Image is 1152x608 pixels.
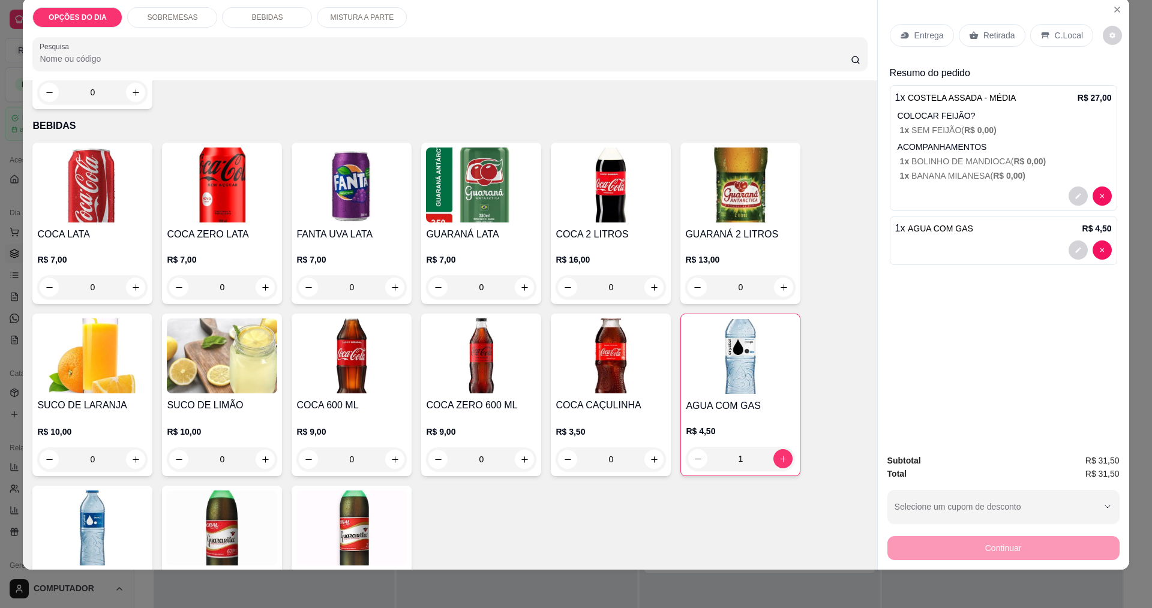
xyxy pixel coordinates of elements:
button: decrease-product-quantity [688,278,707,297]
button: decrease-product-quantity [1069,240,1088,260]
button: increase-product-quantity [644,450,664,469]
p: 1 x [895,221,973,236]
h4: FANTA UVA LATA [296,227,407,242]
img: product-image [426,318,536,393]
button: increase-product-quantity [385,278,404,297]
button: increase-product-quantity [774,278,793,297]
span: R$ 0,00 ) [1013,156,1046,166]
p: BANANA MILANESA ( [900,170,1112,182]
span: R$ 31,50 [1085,467,1120,480]
button: decrease-product-quantity [1093,186,1112,206]
button: decrease-product-quantity [299,450,318,469]
p: Entrega [914,29,944,41]
p: R$ 7,00 [167,254,277,266]
p: Retirada [983,29,1015,41]
button: Selecione um cupom de desconto [887,490,1120,523]
strong: Subtotal [887,456,921,465]
h4: COCA LATA [37,227,148,242]
button: increase-product-quantity [126,83,145,102]
span: R$ 31,50 [1085,454,1120,467]
p: MISTURA A PARTE [331,13,394,22]
button: increase-product-quantity [773,449,793,468]
button: increase-product-quantity [126,450,145,469]
p: R$ 7,00 [426,254,536,266]
span: 1 x [900,171,911,180]
p: R$ 16,00 [556,254,666,266]
p: 1 x [895,91,1016,105]
p: BEBIDAS [251,13,283,22]
img: product-image [296,318,407,393]
h4: COCA CAÇULINHA [556,398,666,413]
button: decrease-product-quantity [558,450,577,469]
h4: COCA ZERO 600 ML [426,398,536,413]
p: OPÇÕES DO DIA [49,13,107,22]
img: product-image [685,148,796,222]
p: R$ 4,50 [1082,222,1112,234]
img: product-image [37,318,148,393]
button: decrease-product-quantity [40,83,59,102]
button: decrease-product-quantity [558,278,577,297]
strong: Total [887,469,907,478]
p: COLOCAR FEIJÃO? [898,110,1112,122]
h4: SUCO DE LARANJA [37,398,148,413]
button: increase-product-quantity [385,450,404,469]
h4: COCA 600 ML [296,398,407,413]
button: decrease-product-quantity [40,278,59,297]
span: COSTELA ASSADA - MÉDIA [908,93,1016,103]
button: decrease-product-quantity [688,449,707,468]
img: product-image [556,148,666,222]
button: decrease-product-quantity [1093,240,1112,260]
h4: AGUA COM GAS [686,399,795,413]
label: Pesquisa [40,41,73,52]
h4: GUARANÁ LATA [426,227,536,242]
button: decrease-product-quantity [299,278,318,297]
img: product-image [167,148,277,222]
p: R$ 9,00 [296,426,407,438]
img: product-image [37,148,148,222]
p: R$ 7,00 [37,254,148,266]
img: product-image [296,490,407,565]
img: product-image [686,319,795,394]
button: increase-product-quantity [126,278,145,297]
button: increase-product-quantity [515,278,534,297]
img: product-image [37,490,148,565]
p: R$ 7,00 [296,254,407,266]
span: 1 x [900,156,911,166]
span: AGUA COM GAS [908,224,973,233]
button: decrease-product-quantity [1069,186,1088,206]
p: ACOMPANHAMENTOS [898,141,1112,153]
button: decrease-product-quantity [428,450,448,469]
p: C.Local [1055,29,1083,41]
button: increase-product-quantity [256,278,275,297]
img: product-image [426,148,536,222]
p: R$ 27,00 [1078,92,1112,104]
button: decrease-product-quantity [169,450,188,469]
p: SEM FEIJÃO ( [900,124,1112,136]
img: product-image [167,490,277,565]
p: R$ 10,00 [37,426,148,438]
h4: GUARANÁ 2 LITROS [685,227,796,242]
button: increase-product-quantity [515,450,534,469]
img: product-image [296,148,407,222]
button: decrease-product-quantity [428,278,448,297]
button: increase-product-quantity [256,450,275,469]
button: decrease-product-quantity [1103,26,1122,45]
p: R$ 4,50 [686,425,795,437]
button: increase-product-quantity [644,278,664,297]
p: R$ 3,50 [556,426,666,438]
p: BOLINHO DE MANDIOCA ( [900,155,1112,167]
button: decrease-product-quantity [169,278,188,297]
span: 1 x [900,125,911,135]
img: product-image [556,318,666,393]
h4: COCA 2 LITROS [556,227,666,242]
p: BEBIDAS [32,119,867,133]
p: R$ 13,00 [685,254,796,266]
p: Resumo do pedido [890,66,1117,80]
span: R$ 0,00 ) [993,171,1025,180]
button: decrease-product-quantity [40,450,59,469]
h4: COCA ZERO LATA [167,227,277,242]
h4: SUCO DE LIMÃO [167,398,277,413]
p: SOBREMESAS [147,13,197,22]
input: Pesquisa [40,53,850,65]
img: product-image [167,318,277,393]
